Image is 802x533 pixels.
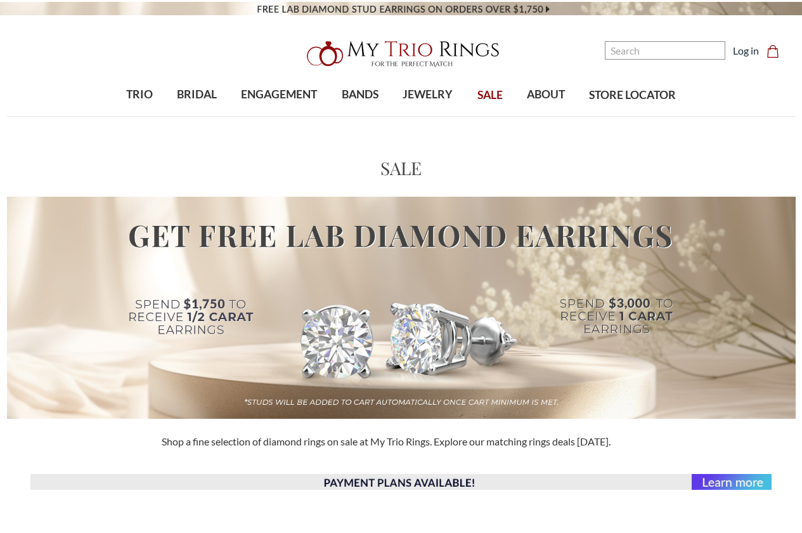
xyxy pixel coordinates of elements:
[403,86,453,103] span: JEWELRY
[391,74,465,115] a: JEWELRY
[342,86,378,103] span: BANDS
[133,115,146,117] button: submenu toggle
[126,86,153,103] span: TRIO
[766,45,779,58] svg: cart.cart_preview
[233,34,569,74] a: My Trio Rings
[515,74,577,115] a: ABOUT
[380,155,422,181] h1: SALE
[422,115,434,117] button: submenu toggle
[330,74,391,115] a: BANDS
[354,115,366,117] button: submenu toggle
[300,34,503,74] img: My Trio Rings
[273,115,285,117] button: submenu toggle
[229,74,329,115] a: ENGAGEMENT
[154,434,648,449] div: Shop a fine selection of diamond rings on sale at My Trio Rings. Explore our matching rings deals...
[766,43,787,58] a: Cart with 0 items
[540,115,552,117] button: submenu toggle
[477,87,503,103] span: SALE
[733,43,759,58] a: Log in
[589,87,676,103] span: STORE LOCATOR
[191,115,204,117] button: submenu toggle
[114,74,165,115] a: TRIO
[465,75,514,116] a: SALE
[527,86,565,103] span: ABOUT
[241,86,317,103] span: ENGAGEMENT
[177,86,217,103] span: BRIDAL
[165,74,229,115] a: BRIDAL
[605,41,725,60] input: Search
[577,75,688,116] a: STORE LOCATOR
